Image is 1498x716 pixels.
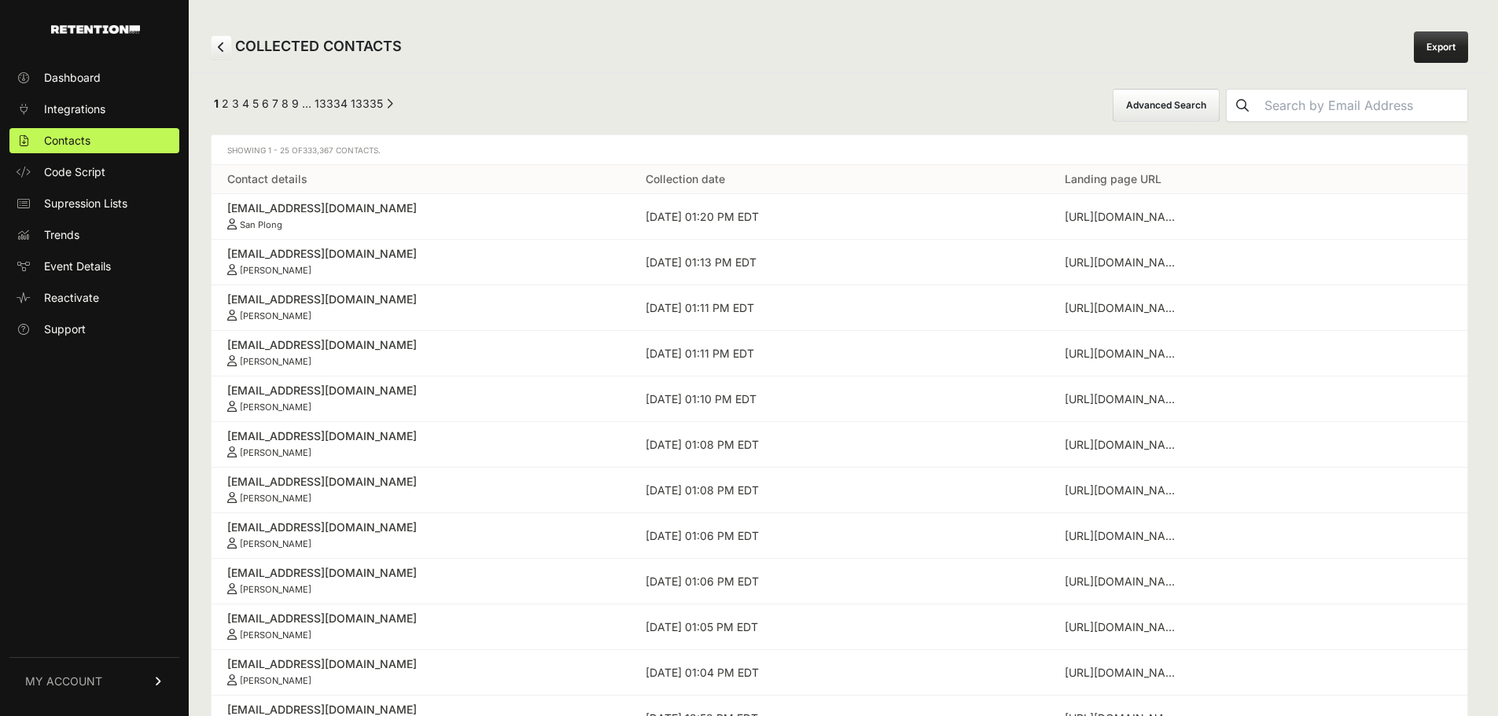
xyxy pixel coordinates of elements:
[211,96,393,116] div: Pagination
[272,97,278,110] a: Page 7
[44,101,105,117] span: Integrations
[240,219,282,230] small: San Plong
[211,35,402,59] h2: COLLECTED CONTACTS
[44,70,101,86] span: Dashboard
[227,520,614,535] div: [EMAIL_ADDRESS][DOMAIN_NAME]
[351,97,383,110] a: Page 13335
[227,246,614,262] div: [EMAIL_ADDRESS][DOMAIN_NAME]
[227,383,614,413] a: [EMAIL_ADDRESS][DOMAIN_NAME] [PERSON_NAME]
[9,160,179,185] a: Code Script
[240,630,311,641] small: [PERSON_NAME]
[227,474,614,504] a: [EMAIL_ADDRESS][DOMAIN_NAME] [PERSON_NAME]
[9,657,179,705] a: MY ACCOUNT
[227,656,614,672] div: [EMAIL_ADDRESS][DOMAIN_NAME]
[630,331,1048,376] td: [DATE] 01:11 PM EDT
[227,383,614,398] div: [EMAIL_ADDRESS][DOMAIN_NAME]
[240,538,311,549] small: [PERSON_NAME]
[630,422,1048,468] td: [DATE] 01:08 PM EDT
[646,172,725,185] a: Collection date
[630,604,1048,650] td: [DATE] 01:05 PM EDT
[232,97,239,110] a: Page 3
[44,227,79,243] span: Trends
[227,200,614,230] a: [EMAIL_ADDRESS][DOMAIN_NAME] San Plong
[9,222,179,248] a: Trends
[51,25,140,34] img: Retention.com
[1065,483,1183,498] div: https://www.apexautomotive.com/?gad_source=1&gad_campaignid=22858497262
[9,317,179,342] a: Support
[1065,172,1161,185] a: Landing page URL
[227,565,614,581] div: [EMAIL_ADDRESS][DOMAIN_NAME]
[240,447,311,458] small: [PERSON_NAME]
[240,493,311,504] small: [PERSON_NAME]
[9,128,179,153] a: Contacts
[1065,437,1183,453] div: https://scottsdaleazdetox.com/locations/arizona/scottsdale-detox/?utm_source=google&utm_medium=or...
[630,468,1048,513] td: [DATE] 01:08 PM EDT
[302,97,311,110] span: …
[240,310,311,321] small: [PERSON_NAME]
[44,164,105,180] span: Code Script
[227,520,614,549] a: [EMAIL_ADDRESS][DOMAIN_NAME] [PERSON_NAME]
[44,259,111,274] span: Event Details
[1065,528,1183,544] div: https://psdentalct.com/ad/landing/glastonbury-office/google-ads/dentist-near-me/?gad_source=1&gad...
[9,254,179,279] a: Event Details
[227,428,614,444] div: [EMAIL_ADDRESS][DOMAIN_NAME]
[227,200,614,216] div: [EMAIL_ADDRESS][DOMAIN_NAME]
[227,565,614,595] a: [EMAIL_ADDRESS][DOMAIN_NAME] [PERSON_NAME]
[227,611,614,626] div: [EMAIL_ADDRESS][DOMAIN_NAME]
[9,285,179,310] a: Reactivate
[214,97,219,110] em: Page 1
[630,240,1048,285] td: [DATE] 01:13 PM EDT
[1414,31,1468,63] a: Export
[1065,209,1183,225] div: https://konnectgolf.com/
[282,97,289,110] a: Page 8
[630,559,1048,604] td: [DATE] 01:06 PM EDT
[1065,346,1183,362] div: https://www.avsdental.com/single-plan-new/
[630,513,1048,559] td: [DATE] 01:06 PM EDT
[227,145,381,155] span: Showing 1 - 25 of
[240,356,311,367] small: [PERSON_NAME]
[227,474,614,490] div: [EMAIL_ADDRESS][DOMAIN_NAME]
[240,675,311,686] small: [PERSON_NAME]
[227,656,614,686] a: [EMAIL_ADDRESS][DOMAIN_NAME] [PERSON_NAME]
[630,194,1048,240] td: [DATE] 01:20 PM EDT
[1065,255,1183,270] div: https://www.pain7.com/?fbclid=IwZXh0bgNhZW0BMABhZGlkAAAF6KBkVS8BHi_YHBI-ZxpnIOkLD46rOblHS6WA5kz85...
[1065,665,1183,681] div: https://www.pain7.com/?fbclid=IwZXh0bgNhZW0BMABhZGlkAAAF6JohMtcBHkLIuF5N4o6QGdH38ZkXBVlPALxtwuIiJ...
[227,172,307,185] a: Contact details
[227,246,614,276] a: [EMAIL_ADDRESS][DOMAIN_NAME] [PERSON_NAME]
[44,321,86,337] span: Support
[630,650,1048,696] td: [DATE] 01:04 PM EDT
[1065,619,1183,635] div: https://www.pain7.com/nyc?gad_source=1&gad_campaignid=21305676210&gbraid=0AAAAA9ci4Gq2YKehhfahQwA...
[44,196,127,211] span: Supression Lists
[242,97,249,110] a: Page 4
[9,191,179,216] a: Supression Lists
[227,292,614,321] a: [EMAIL_ADDRESS][DOMAIN_NAME] [PERSON_NAME]
[1065,574,1183,589] div: https://abercorndental.com/
[252,97,259,110] a: Page 5
[240,402,311,413] small: [PERSON_NAME]
[1258,90,1467,121] input: Search by Email Address
[227,611,614,641] a: [EMAIL_ADDRESS][DOMAIN_NAME] [PERSON_NAME]
[25,674,102,689] span: MY ACCOUNT
[240,584,311,595] small: [PERSON_NAME]
[630,285,1048,331] td: [DATE] 01:11 PM EDT
[9,97,179,122] a: Integrations
[303,145,381,155] span: 333,367 Contacts.
[240,265,311,276] small: [PERSON_NAME]
[1113,89,1220,122] button: Advanced Search
[227,292,614,307] div: [EMAIL_ADDRESS][DOMAIN_NAME]
[227,337,614,353] div: [EMAIL_ADDRESS][DOMAIN_NAME]
[630,376,1048,422] td: [DATE] 01:10 PM EDT
[44,290,99,306] span: Reactivate
[44,133,90,149] span: Contacts
[9,65,179,90] a: Dashboard
[1065,391,1183,407] div: https://www.avsdental.com/join/
[292,97,299,110] a: Page 9
[262,97,269,110] a: Page 6
[1065,300,1183,316] div: https://www.pain7.com/?fbclid=IwZXh0bgNhZW0BMABhZGlkAAAF6KBkVS8BHtUz8LyTbbh2DbKwACJDgn1wAxNw4SXlu...
[227,428,614,458] a: [EMAIL_ADDRESS][DOMAIN_NAME] [PERSON_NAME]
[315,97,348,110] a: Page 13334
[222,97,229,110] a: Page 2
[227,337,614,367] a: [EMAIL_ADDRESS][DOMAIN_NAME] [PERSON_NAME]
